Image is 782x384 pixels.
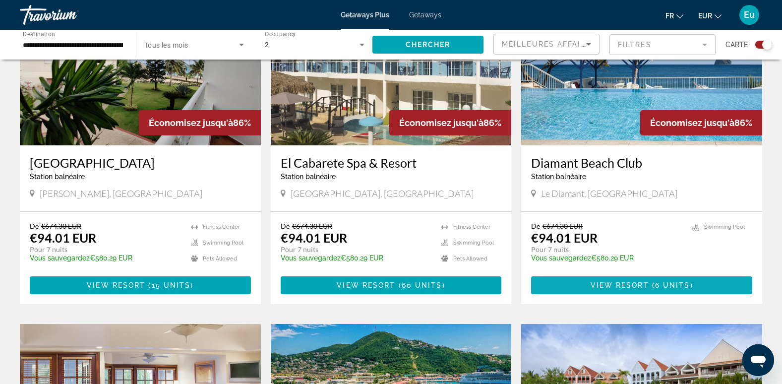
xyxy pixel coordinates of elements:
span: View Resort [87,281,145,289]
span: 15 units [152,281,191,289]
button: Chercher [372,36,483,54]
span: 60 units [402,281,442,289]
span: Économisez jusqu'à [650,118,734,128]
span: View Resort [337,281,395,289]
span: 2 [265,41,269,49]
span: De [281,222,290,230]
span: Meilleures affaires [502,40,597,48]
span: ( ) [395,281,445,289]
span: Eu [744,10,755,20]
p: €94.01 EUR [30,230,96,245]
span: Économisez jusqu'à [149,118,233,128]
span: Station balnéaire [531,173,586,181]
span: fr [665,12,674,20]
p: €580.29 EUR [531,254,682,262]
div: 86% [640,110,762,135]
span: Occupancy [265,31,296,38]
span: Vous sauvegardez [30,254,90,262]
span: Swimming Pool [453,240,494,246]
span: Station balnéaire [281,173,336,181]
span: Pets Allowed [453,256,487,262]
button: View Resort(15 units) [30,276,251,294]
p: €94.01 EUR [531,230,598,245]
span: Swimming Pool [704,224,745,230]
span: View Resort [591,281,649,289]
span: De [531,222,540,230]
span: [GEOGRAPHIC_DATA], [GEOGRAPHIC_DATA] [291,188,474,199]
p: €580.29 EUR [30,254,181,262]
div: 86% [139,110,261,135]
span: €674.30 EUR [542,222,583,230]
span: Le Diamant, [GEOGRAPHIC_DATA] [541,188,677,199]
span: ( ) [145,281,193,289]
span: Chercher [406,41,451,49]
p: €94.01 EUR [281,230,347,245]
span: Fitness Center [203,224,240,230]
a: Diamant Beach Club [531,155,752,170]
span: €674.30 EUR [41,222,81,230]
span: EUR [698,12,712,20]
button: Change language [665,8,683,23]
iframe: Bouton de lancement de la fenêtre de messagerie [742,344,774,376]
span: Carte [725,38,748,52]
p: €580.29 EUR [281,254,432,262]
button: View Resort(6 units) [531,276,752,294]
span: Destination [23,30,55,37]
a: El Cabarete Spa & Resort [281,155,502,170]
a: Getaways Plus [341,11,389,19]
p: Pour 7 nuits [281,245,432,254]
p: Pour 7 nuits [30,245,181,254]
div: 86% [389,110,511,135]
button: View Resort(60 units) [281,276,502,294]
span: Station balnéaire [30,173,85,181]
a: Getaways [409,11,441,19]
span: Fitness Center [453,224,490,230]
span: ( ) [649,281,693,289]
span: €674.30 EUR [292,222,332,230]
button: User Menu [736,4,762,25]
mat-select: Sort by [502,38,591,50]
button: Change currency [698,8,722,23]
span: Pets Allowed [203,256,237,262]
span: Vous sauvegardez [281,254,341,262]
span: Économisez jusqu'à [399,118,483,128]
a: [GEOGRAPHIC_DATA] [30,155,251,170]
button: Filter [609,34,716,56]
span: Vous sauvegardez [531,254,591,262]
span: 6 units [655,281,690,289]
span: [PERSON_NAME], [GEOGRAPHIC_DATA] [40,188,202,199]
a: Travorium [20,2,119,28]
span: Tous les mois [144,41,188,49]
span: Swimming Pool [203,240,243,246]
p: Pour 7 nuits [531,245,682,254]
span: De [30,222,39,230]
